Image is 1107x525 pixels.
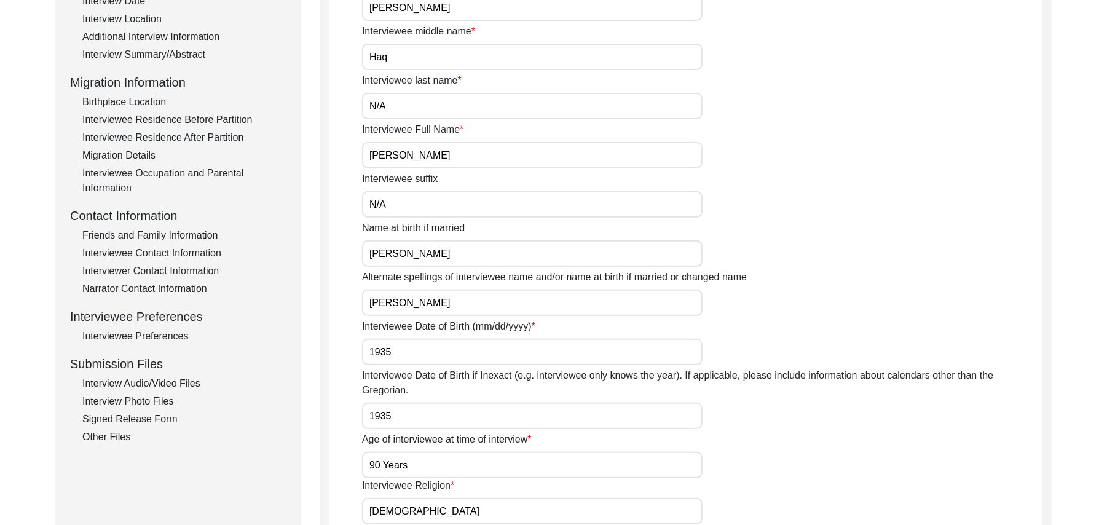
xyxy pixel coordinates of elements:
label: Interviewee Date of Birth if Inexact (e.g. interviewee only knows the year). If applicable, pleas... [362,368,1042,398]
label: Interviewee middle name [362,24,475,39]
label: Interviewee Date of Birth (mm/dd/yyyy) [362,319,535,334]
div: Interview Audio/Video Files [82,376,286,391]
div: Interviewee Contact Information [82,246,286,261]
div: Migration Information [70,73,286,92]
div: Interview Photo Files [82,394,286,409]
label: Name at birth if married [362,221,465,235]
div: Other Files [82,430,286,444]
div: Interviewee Residence After Partition [82,130,286,145]
div: Interviewer Contact Information [82,264,286,278]
label: Interviewee Religion [362,478,454,493]
div: Friends and Family Information [82,228,286,243]
label: Alternate spellings of interviewee name and/or name at birth if married or changed name [362,270,747,285]
div: Interviewee Preferences [70,307,286,326]
div: Submission Files [70,355,286,373]
div: Interviewee Residence Before Partition [82,112,286,127]
div: Interview Summary/Abstract [82,47,286,62]
label: Interviewee Full Name [362,122,463,137]
div: Signed Release Form [82,412,286,427]
div: Interview Location [82,12,286,26]
label: Age of interviewee at time of interview [362,432,532,447]
div: Birthplace Location [82,95,286,109]
div: Migration Details [82,148,286,163]
div: Interviewee Occupation and Parental Information [82,166,286,195]
div: Contact Information [70,207,286,225]
div: Narrator Contact Information [82,282,286,296]
label: Interviewee suffix [362,172,438,186]
div: Additional Interview Information [82,30,286,44]
div: Interviewee Preferences [82,329,286,344]
label: Interviewee last name [362,73,462,88]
